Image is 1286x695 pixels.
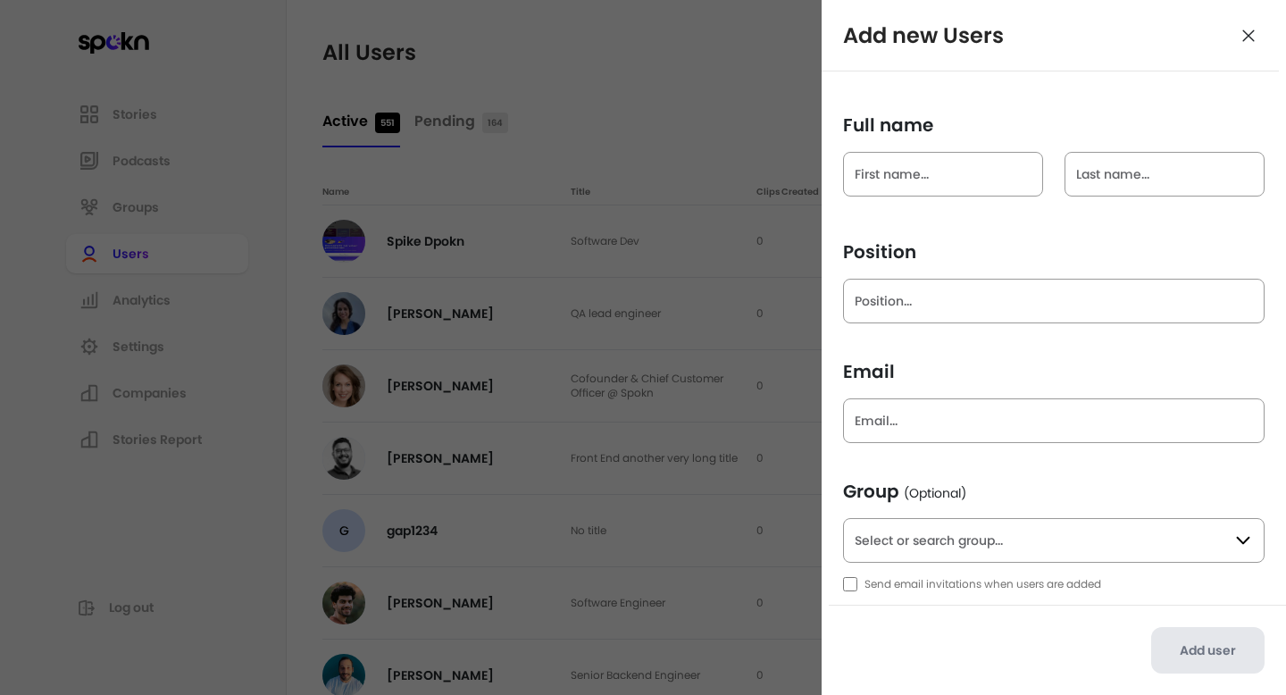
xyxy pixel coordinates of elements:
button: Add user [1151,627,1265,674]
input: Select or search group... [843,518,1265,563]
input: Send email invitations when users are added [843,577,857,591]
input: Email [843,398,1265,443]
input: Full name [843,152,1043,197]
span: Email [843,359,1265,384]
h3: Add new Users [843,21,1004,50]
span: Group [843,479,1265,504]
span: Position [843,239,1265,264]
span: Full name [843,113,1043,138]
span: (Optional) [904,484,966,502]
span: Send email invitations when users are added [864,577,1101,591]
input: Position [843,279,1265,323]
input: Last name... [1065,152,1265,197]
